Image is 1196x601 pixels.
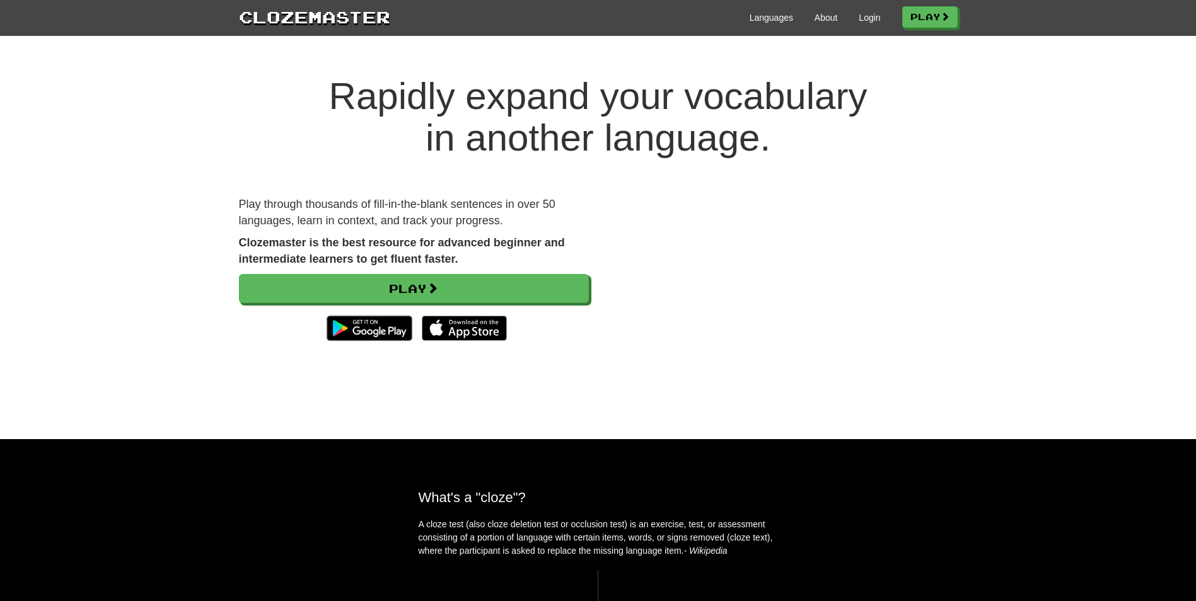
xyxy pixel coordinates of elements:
img: Download_on_the_App_Store_Badge_US-UK_135x40-25178aeef6eb6b83b96f5f2d004eda3bffbb37122de64afbaef7... [422,316,507,341]
a: Clozemaster [239,5,390,28]
strong: Clozemaster is the best resource for advanced beginner and intermediate learners to get fluent fa... [239,236,565,265]
img: Get it on Google Play [320,309,418,347]
p: Play through thousands of fill-in-the-blank sentences in over 50 languages, learn in context, and... [239,197,589,229]
a: Login [859,11,880,24]
p: A cloze test (also cloze deletion test or occlusion test) is an exercise, test, or assessment con... [419,518,778,558]
a: Languages [750,11,793,24]
h2: What's a "cloze"? [419,489,778,505]
a: Play [902,6,958,28]
a: About [815,11,838,24]
em: - Wikipedia [684,546,728,556]
a: Play [239,274,589,303]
